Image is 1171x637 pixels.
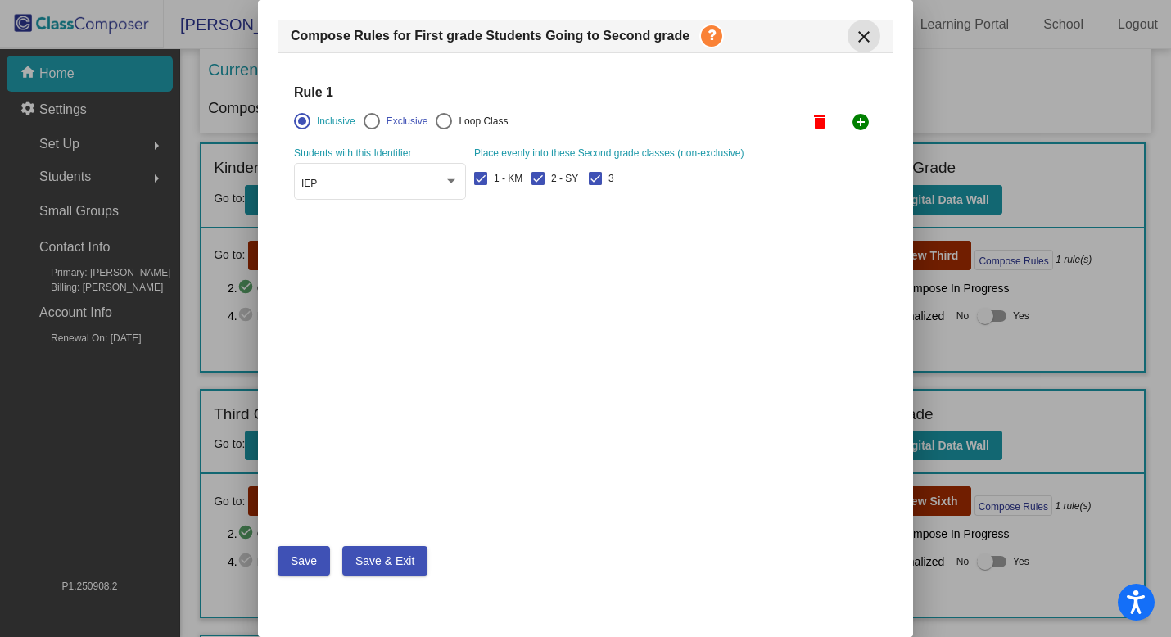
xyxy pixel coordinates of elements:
[310,114,355,129] div: Inclusive
[291,554,317,567] span: Save
[380,114,428,129] div: Exclusive
[854,27,874,47] mat-icon: close
[474,146,744,160] span: Place evenly into these Second grade classes (non-exclusive)
[851,112,870,132] mat-icon: add_circle
[294,146,466,160] mat-label: Students with this Identifier
[294,84,333,100] h4: Rule 1
[608,169,614,188] span: 3
[355,554,414,567] span: Save & Exit
[810,112,830,132] mat-icon: delete
[278,546,330,576] button: Save
[301,178,317,189] span: IEP
[291,23,724,49] span: Compose Rules for First grade Students Going to Second grade
[494,169,522,188] span: 1 - KM
[342,546,427,576] button: Save & Exit
[452,114,508,129] div: Loop Class
[551,169,578,188] span: 2 - SY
